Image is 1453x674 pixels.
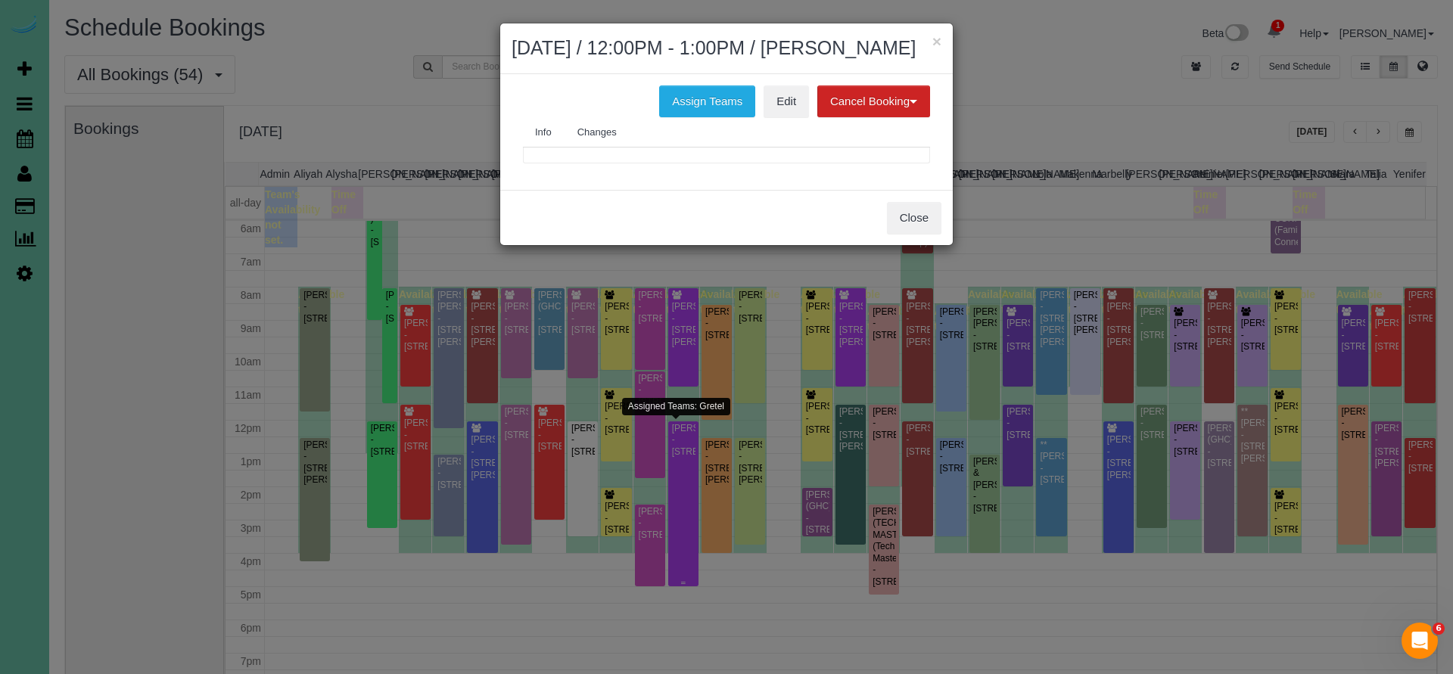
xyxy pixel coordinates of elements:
a: Edit [764,85,809,117]
iframe: Intercom live chat [1402,623,1438,659]
button: Close [887,202,941,234]
button: Cancel Booking [817,85,930,117]
span: 6 [1433,623,1445,635]
a: Changes [565,117,629,148]
h2: [DATE] / 12:00PM - 1:00PM / [PERSON_NAME] [512,35,941,62]
span: Changes [577,126,617,138]
span: Info [535,126,552,138]
button: Assign Teams [659,85,755,117]
div: Assigned Teams: Gretel [622,398,730,415]
a: Info [523,117,564,148]
button: × [932,33,941,49]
